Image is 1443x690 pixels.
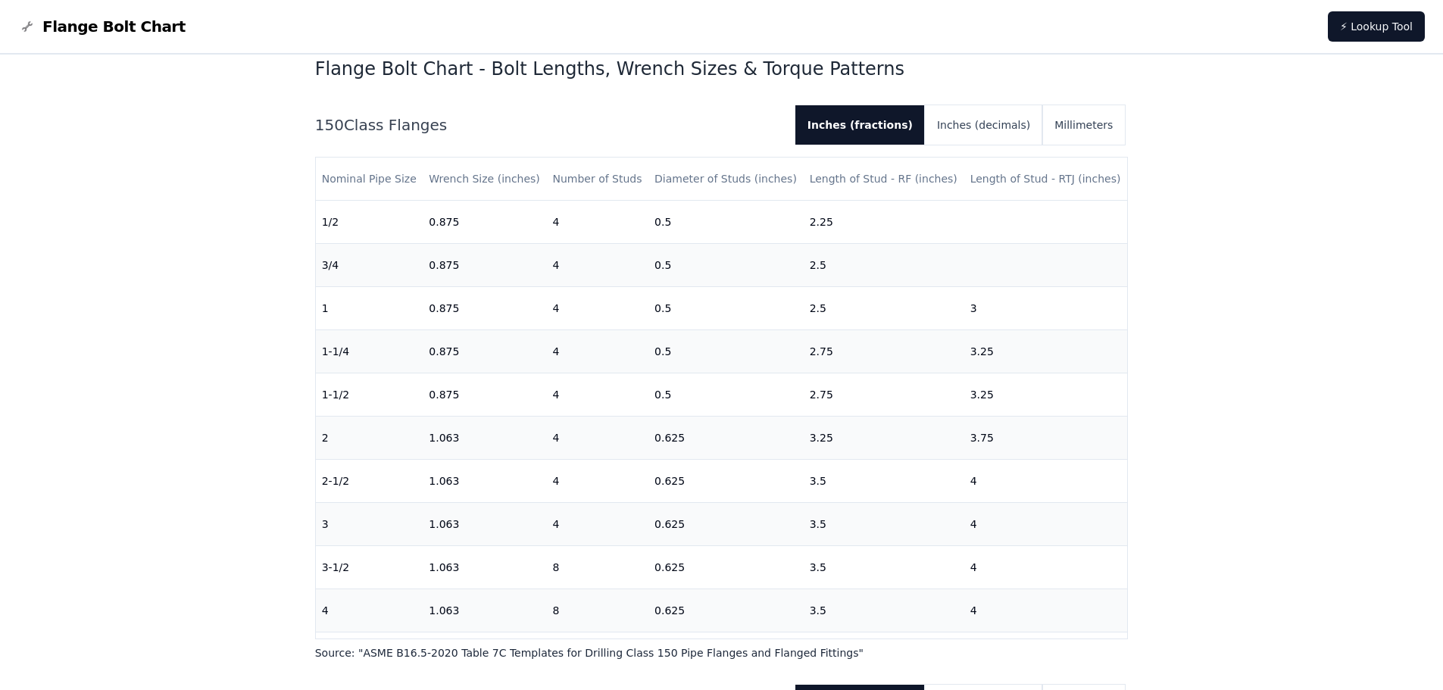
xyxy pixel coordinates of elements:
[423,244,546,287] td: 0.875
[315,57,1129,81] h1: Flange Bolt Chart - Bolt Lengths, Wrench Sizes & Torque Patterns
[964,158,1128,201] th: Length of Stud - RTJ (inches)
[964,546,1128,589] td: 4
[804,201,964,244] td: 2.25
[804,373,964,417] td: 2.75
[648,158,804,201] th: Diameter of Studs (inches)
[648,632,804,676] td: 0.75
[546,373,648,417] td: 4
[804,158,964,201] th: Length of Stud - RF (inches)
[648,417,804,460] td: 0.625
[648,244,804,287] td: 0.5
[1042,105,1125,145] button: Millimeters
[1328,11,1425,42] a: ⚡ Lookup Tool
[18,17,36,36] img: Flange Bolt Chart Logo
[423,287,546,330] td: 0.875
[316,244,423,287] td: 3/4
[546,244,648,287] td: 4
[423,460,546,503] td: 1.063
[423,589,546,632] td: 1.063
[546,201,648,244] td: 4
[804,330,964,373] td: 2.75
[546,546,648,589] td: 8
[315,114,783,136] h2: 150 Class Flanges
[316,417,423,460] td: 2
[804,503,964,546] td: 3.5
[648,330,804,373] td: 0.5
[804,460,964,503] td: 3.5
[964,287,1128,330] td: 3
[316,330,423,373] td: 1-1/4
[804,244,964,287] td: 2.5
[648,546,804,589] td: 0.625
[648,373,804,417] td: 0.5
[316,503,423,546] td: 3
[546,417,648,460] td: 4
[546,632,648,676] td: 8
[804,589,964,632] td: 3.5
[964,632,1128,676] td: 4.25
[648,589,804,632] td: 0.625
[316,589,423,632] td: 4
[546,330,648,373] td: 4
[804,546,964,589] td: 3.5
[316,158,423,201] th: Nominal Pipe Size
[648,503,804,546] td: 0.625
[964,373,1128,417] td: 3.25
[546,460,648,503] td: 4
[648,460,804,503] td: 0.625
[964,417,1128,460] td: 3.75
[423,417,546,460] td: 1.063
[316,546,423,589] td: 3-1/2
[804,632,964,676] td: 3.75
[316,373,423,417] td: 1-1/2
[423,330,546,373] td: 0.875
[964,330,1128,373] td: 3.25
[316,460,423,503] td: 2-1/2
[546,503,648,546] td: 4
[423,373,546,417] td: 0.875
[648,287,804,330] td: 0.5
[964,503,1128,546] td: 4
[925,105,1042,145] button: Inches (decimals)
[315,645,1129,660] p: Source: " ASME B16.5-2020 Table 7C Templates for Drilling Class 150 Pipe Flanges and Flanged Fitt...
[423,503,546,546] td: 1.063
[546,158,648,201] th: Number of Studs
[964,589,1128,632] td: 4
[316,287,423,330] td: 1
[316,632,423,676] td: 5
[804,287,964,330] td: 2.5
[648,201,804,244] td: 0.5
[316,201,423,244] td: 1/2
[546,589,648,632] td: 8
[423,201,546,244] td: 0.875
[804,417,964,460] td: 3.25
[423,546,546,589] td: 1.063
[423,158,546,201] th: Wrench Size (inches)
[42,16,186,37] span: Flange Bolt Chart
[18,16,186,37] a: Flange Bolt Chart LogoFlange Bolt Chart
[423,632,546,676] td: 1.25
[964,460,1128,503] td: 4
[546,287,648,330] td: 4
[795,105,925,145] button: Inches (fractions)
